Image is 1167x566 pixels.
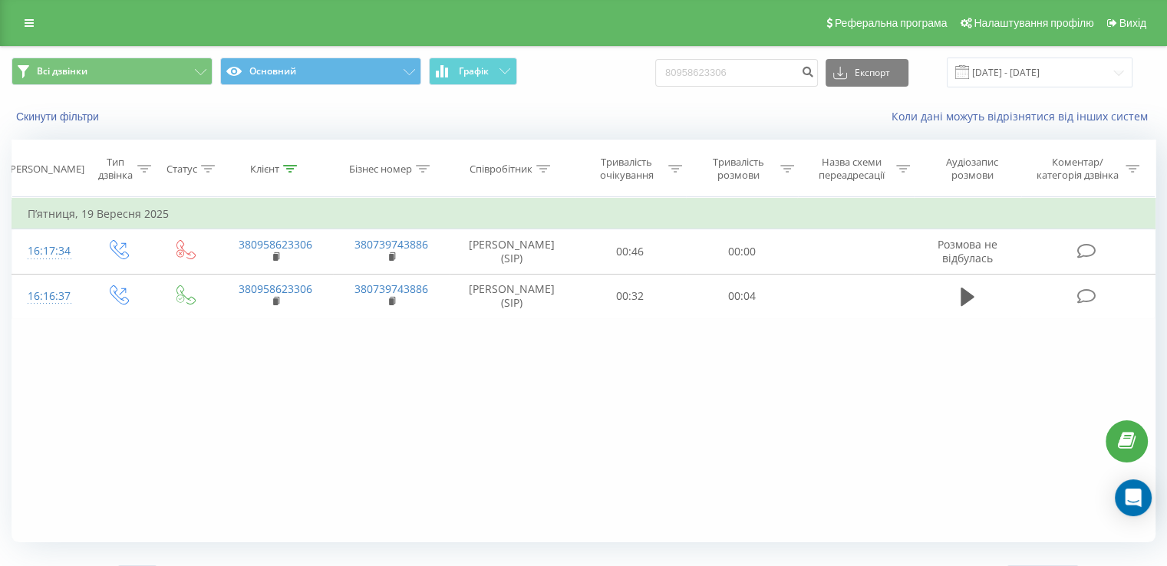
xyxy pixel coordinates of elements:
span: Реферальна програма [835,17,948,29]
a: 380739743886 [354,281,428,296]
td: 00:46 [575,229,686,274]
div: Тривалість розмови [700,156,776,182]
div: Коментар/категорія дзвінка [1032,156,1122,182]
a: 380958623306 [239,281,312,296]
a: Коли дані можуть відрізнятися вiд інших систем [892,109,1155,123]
div: Бізнес номер [349,163,412,176]
input: Пошук за номером [655,59,818,87]
a: 380739743886 [354,237,428,252]
td: [PERSON_NAME] (SIP) [450,274,575,318]
button: Графік [429,58,517,85]
td: 00:00 [686,229,797,274]
div: 16:16:37 [28,281,68,311]
div: [PERSON_NAME] [7,163,84,176]
div: Open Intercom Messenger [1115,479,1152,516]
span: Графік [459,66,489,77]
div: Клієнт [250,163,279,176]
td: П’ятниця, 19 Вересня 2025 [12,199,1155,229]
td: [PERSON_NAME] (SIP) [450,229,575,274]
button: Всі дзвінки [12,58,213,85]
button: Основний [220,58,421,85]
div: Аудіозапис розмови [928,156,1017,182]
span: Розмова не відбулась [938,237,997,265]
span: Вихід [1119,17,1146,29]
div: Співробітник [470,163,532,176]
div: Тип дзвінка [97,156,133,182]
div: Статус [166,163,197,176]
a: 380958623306 [239,237,312,252]
div: Тривалість очікування [588,156,665,182]
button: Експорт [826,59,908,87]
button: Скинути фільтри [12,110,107,123]
td: 00:32 [575,274,686,318]
span: Всі дзвінки [37,65,87,77]
span: Налаштування профілю [974,17,1093,29]
div: 16:17:34 [28,236,68,266]
div: Назва схеми переадресації [812,156,892,182]
td: 00:04 [686,274,797,318]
